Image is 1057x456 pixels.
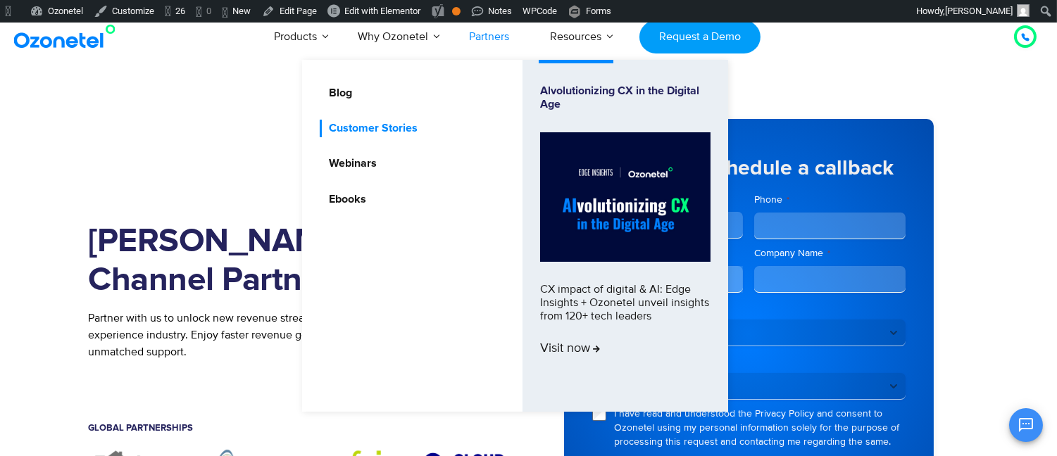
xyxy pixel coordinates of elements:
[540,132,711,262] img: Alvolutionizing.jpg
[754,246,906,260] label: Company Name
[449,13,530,60] a: Partners
[592,300,906,314] label: Country
[254,13,337,60] a: Products
[945,6,1013,16] span: [PERSON_NAME]
[320,120,420,137] a: Customer Stories
[89,222,508,300] h1: [PERSON_NAME]’s Channel Partner Program
[452,7,461,15] div: OK
[320,84,354,102] a: Blog
[337,13,449,60] a: Why Ozonetel
[530,13,622,60] a: Resources
[592,353,906,367] label: Partner
[754,193,906,207] label: Phone
[89,310,508,360] p: Partner with us to unlock new revenue streams in the fast-growing customer experience industry. E...
[1009,408,1043,442] button: Open chat
[89,424,508,433] h5: Global Partnerships
[540,84,711,387] a: Alvolutionizing CX in the Digital AgeCX impact of digital & AI: Edge Insights + Ozonetel unveil i...
[540,341,600,357] span: Visit now
[320,191,368,208] a: Ebooks
[615,407,906,449] label: I have read and understood the Privacy Policy and consent to Ozonetel using my personal informati...
[344,6,420,16] span: Edit with Elementor
[592,158,906,179] h5: Sign up to schedule a callback
[639,20,760,53] a: Request a Demo
[320,155,379,172] a: Webinars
